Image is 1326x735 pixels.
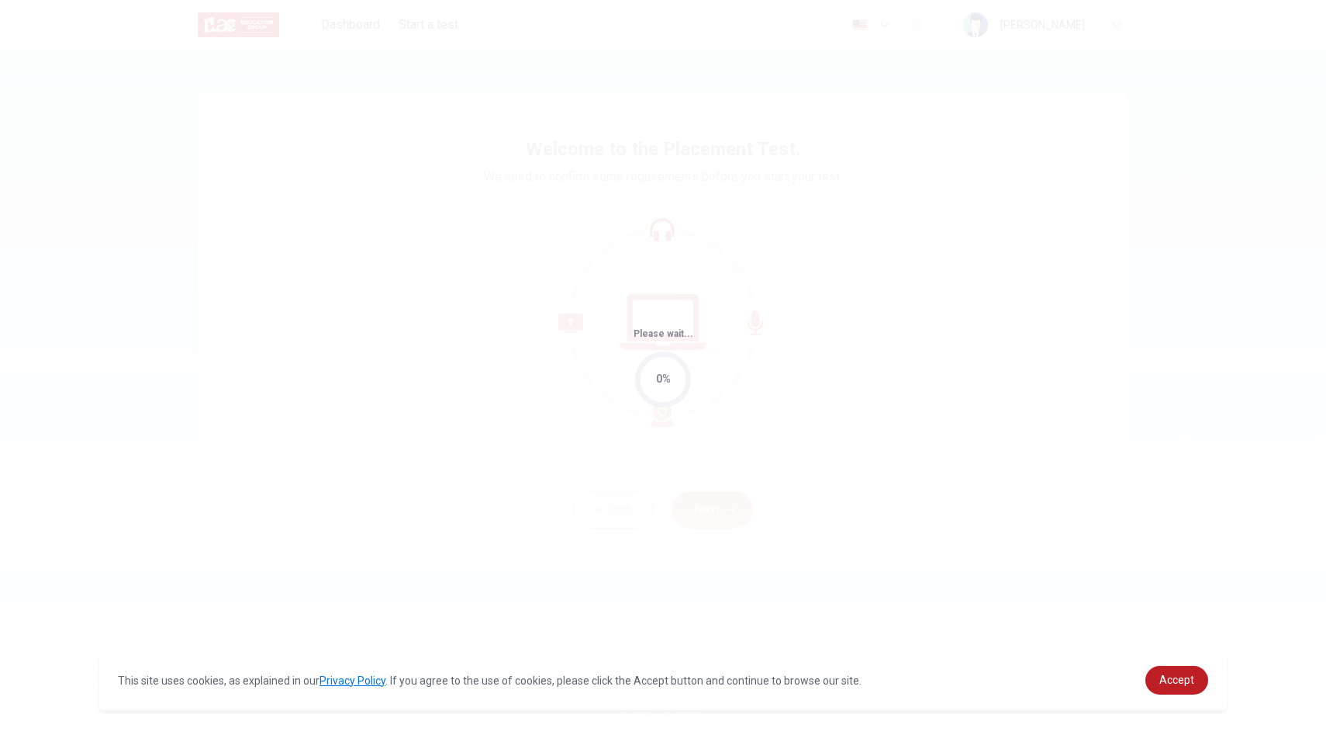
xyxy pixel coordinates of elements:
[99,650,1227,710] div: cookieconsent
[634,328,693,339] span: Please wait...
[319,674,385,687] a: Privacy Policy
[656,370,671,388] div: 0%
[118,674,862,687] span: This site uses cookies, as explained in our . If you agree to the use of cookies, please click th...
[1145,666,1208,695] a: dismiss cookie message
[1159,674,1194,686] span: Accept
